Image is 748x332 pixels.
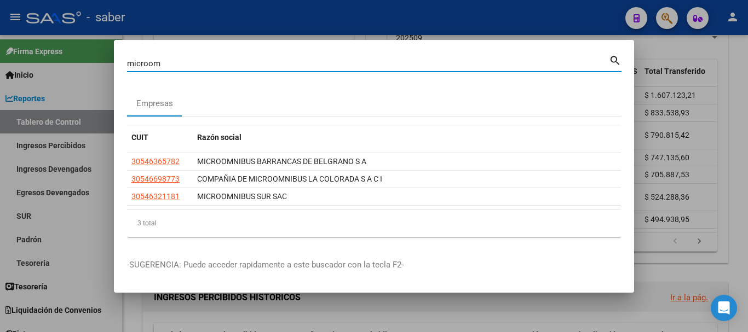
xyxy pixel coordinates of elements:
[193,126,621,149] datatable-header-cell: Razón social
[131,157,180,166] span: 30546365782
[197,174,382,183] span: COMPAÑIA DE MICROOMNIBUS LA COLORADA S A C I
[127,209,621,237] div: 3 total
[609,53,622,66] mat-icon: search
[136,97,173,110] div: Empresas
[197,133,241,142] span: Razón social
[131,174,180,183] span: 30546698773
[131,192,180,201] span: 30546321181
[127,126,193,149] datatable-header-cell: CUIT
[131,133,148,142] span: CUIT
[127,259,621,271] p: -SUGERENCIA: Puede acceder rapidamente a este buscador con la tecla F2-
[197,157,366,166] span: MICROOMNIBUS BARRANCAS DE BELGRANO S A
[711,295,737,321] div: Open Intercom Messenger
[197,192,287,201] span: MICROOMNIBUS SUR SAC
